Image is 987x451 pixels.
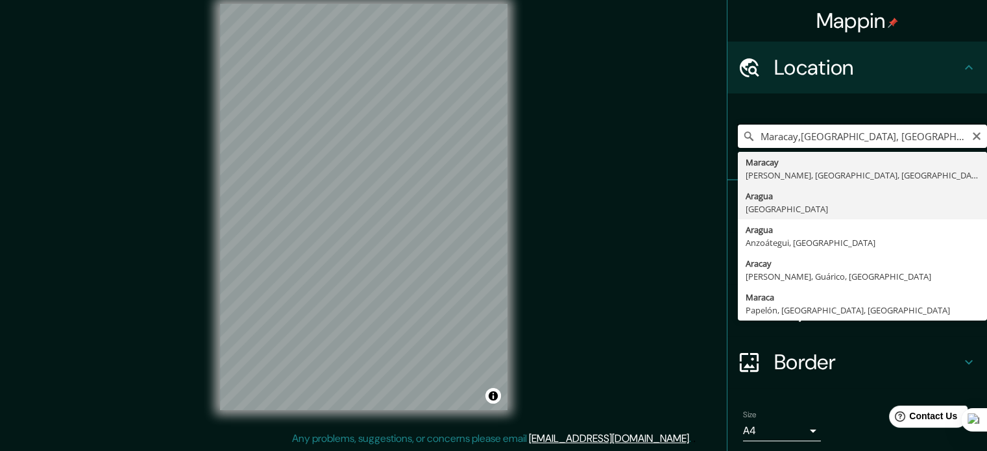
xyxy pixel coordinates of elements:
[220,4,507,410] canvas: Map
[746,257,979,270] div: Aracay
[746,223,979,236] div: Aragua
[774,349,961,375] h4: Border
[727,336,987,388] div: Border
[693,431,696,446] div: .
[691,431,693,446] div: .
[529,432,689,445] a: [EMAIL_ADDRESS][DOMAIN_NAME]
[746,202,979,215] div: [GEOGRAPHIC_DATA]
[738,125,987,148] input: Pick your city or area
[816,8,899,34] h4: Mappin
[746,270,979,283] div: [PERSON_NAME], Guárico, [GEOGRAPHIC_DATA]
[743,421,821,441] div: A4
[888,18,898,28] img: pin-icon.png
[727,232,987,284] div: Style
[871,400,973,437] iframe: Help widget launcher
[727,284,987,336] div: Layout
[971,129,982,141] button: Clear
[746,236,979,249] div: Anzoátegui, [GEOGRAPHIC_DATA]
[746,304,979,317] div: Papelón, [GEOGRAPHIC_DATA], [GEOGRAPHIC_DATA]
[746,169,979,182] div: [PERSON_NAME], [GEOGRAPHIC_DATA], [GEOGRAPHIC_DATA]
[746,156,979,169] div: Maracay
[292,431,691,446] p: Any problems, suggestions, or concerns please email .
[774,55,961,80] h4: Location
[746,189,979,202] div: Aragua
[743,409,757,421] label: Size
[774,297,961,323] h4: Layout
[727,42,987,93] div: Location
[485,388,501,404] button: Toggle attribution
[727,180,987,232] div: Pins
[746,291,979,304] div: Maraca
